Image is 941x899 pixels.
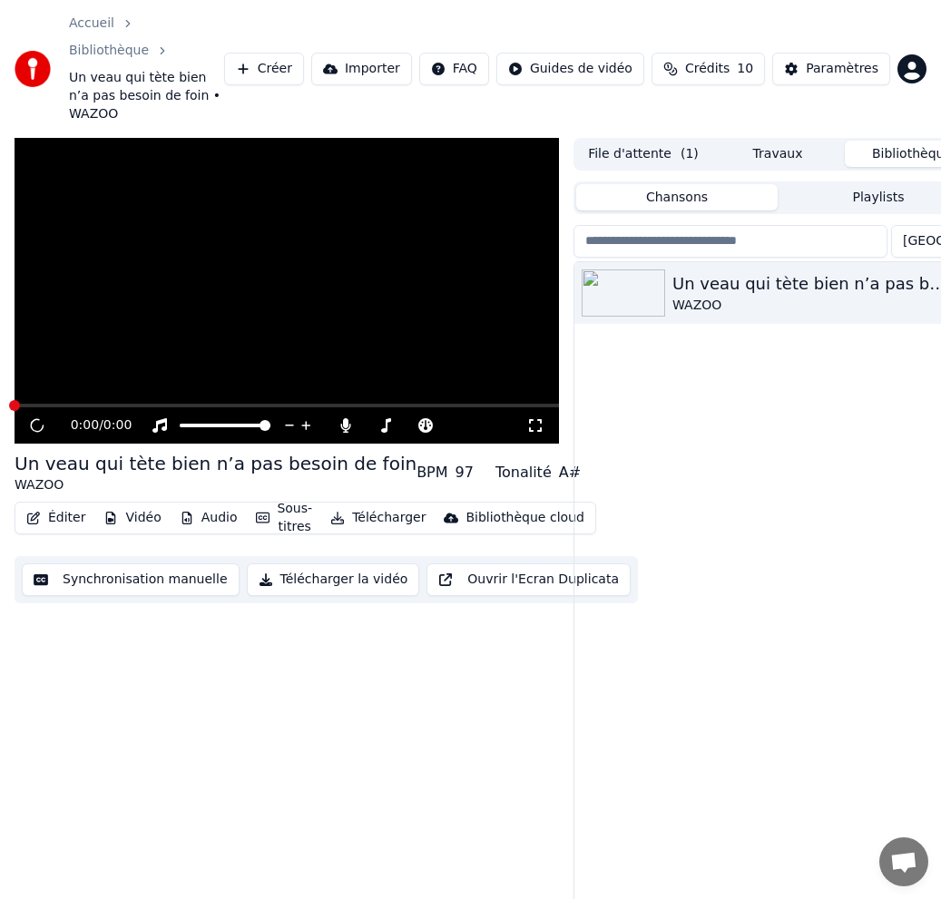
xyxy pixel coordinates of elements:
span: 10 [737,60,753,78]
div: Tonalité [495,462,552,484]
span: 0:00 [103,416,132,435]
button: Télécharger [323,505,433,531]
div: Un veau qui tète bien n’a pas besoin de foin [15,451,417,476]
button: Synchronisation manuelle [22,563,240,596]
span: Un veau qui tète bien n’a pas besoin de foin • WAZOO [69,69,224,123]
div: WAZOO [15,476,417,494]
button: Chansons [576,184,778,210]
button: Vidéo [96,505,168,531]
button: Crédits10 [652,53,765,85]
a: Bibliothèque [69,42,149,60]
a: Ouvrir le chat [879,837,928,886]
nav: breadcrumb [69,15,224,123]
img: youka [15,51,51,87]
button: Créer [224,53,304,85]
button: Ouvrir l'Ecran Duplicata [426,563,631,596]
button: Travaux [711,141,845,167]
button: Guides de vidéo [496,53,644,85]
div: Paramètres [806,60,878,78]
button: FAQ [419,53,489,85]
span: ( 1 ) [681,145,699,163]
button: File d'attente [576,141,711,167]
div: BPM [417,462,447,484]
button: Télécharger la vidéo [247,563,420,596]
div: 97 [456,462,474,484]
span: 0:00 [71,416,99,435]
div: A# [559,462,581,484]
div: Bibliothèque cloud [466,509,583,527]
button: Éditer [19,505,93,531]
button: Paramètres [772,53,890,85]
div: / [71,416,114,435]
button: Importer [311,53,412,85]
a: Accueil [69,15,114,33]
span: Crédits [685,60,730,78]
button: Sous-titres [249,496,320,540]
button: Audio [172,505,245,531]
